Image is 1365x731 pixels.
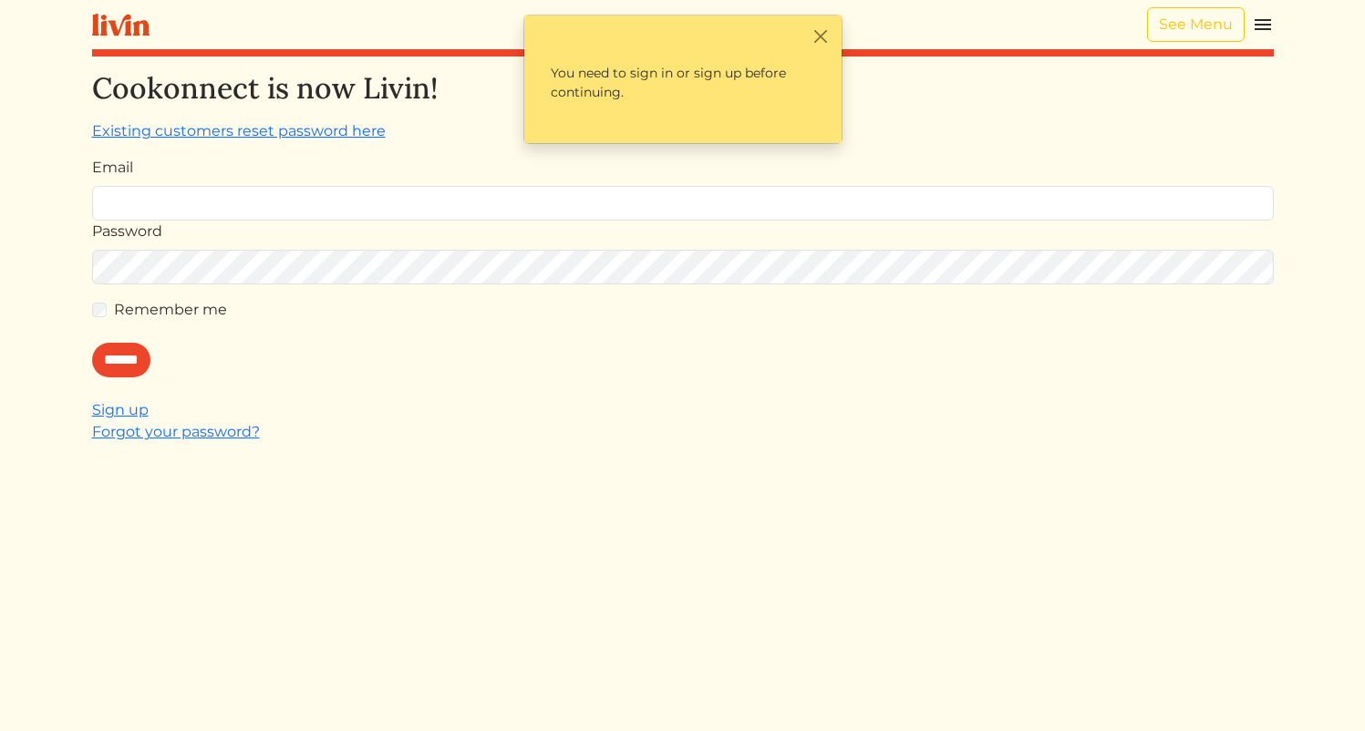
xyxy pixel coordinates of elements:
[92,157,133,179] label: Email
[92,423,260,440] a: Forgot your password?
[535,48,831,118] p: You need to sign in or sign up before continuing.
[1147,7,1245,42] a: See Menu
[92,14,150,36] img: livin-logo-a0d97d1a881af30f6274990eb6222085a2533c92bbd1e4f22c21b4f0d0e3210c.svg
[1252,14,1274,36] img: menu_hamburger-cb6d353cf0ecd9f46ceae1c99ecbeb4a00e71ca567a856bd81f57e9d8c17bb26.svg
[92,71,1274,106] h2: Cookonnect is now Livin!
[92,122,386,139] a: Existing customers reset password here
[92,221,162,242] label: Password
[114,299,227,321] label: Remember me
[812,26,831,46] button: Close
[92,401,149,418] a: Sign up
